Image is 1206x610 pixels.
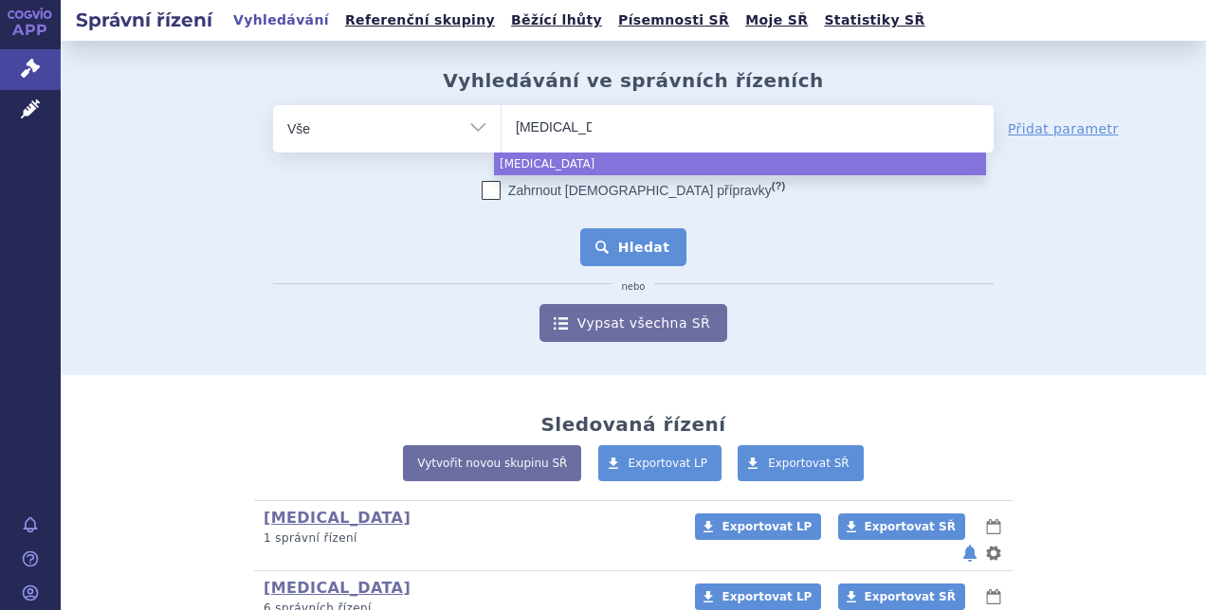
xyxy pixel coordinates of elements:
a: [MEDICAL_DATA] [264,579,411,597]
a: Referenční skupiny [339,8,501,33]
a: Běžící lhůty [505,8,608,33]
a: Písemnosti SŘ [612,8,735,33]
a: Vyhledávání [228,8,335,33]
button: lhůty [984,585,1003,608]
p: 1 správní řízení [264,530,670,547]
label: Zahrnout [DEMOGRAPHIC_DATA] přípravky [482,181,785,200]
h2: Správní řízení [61,7,228,33]
button: lhůty [984,515,1003,538]
abbr: (?) [772,180,785,192]
a: Exportovat SŘ [838,513,965,540]
a: Přidat parametr [1008,119,1119,138]
a: Vytvořit novou skupinu SŘ [403,445,581,481]
span: Exportovat LP [722,520,812,533]
a: Exportovat LP [695,583,821,610]
li: [MEDICAL_DATA] [494,152,986,175]
span: Exportovat SŘ [768,457,850,470]
a: Exportovat LP [598,445,722,481]
span: Exportovat LP [722,590,812,603]
button: nastavení [984,542,1003,565]
a: Exportovat LP [695,513,821,540]
h2: Sledovaná řízení [540,413,725,436]
span: Exportovat SŘ [865,590,956,603]
button: Hledat [580,228,687,266]
a: Exportovat SŘ [738,445,864,481]
a: Moje SŘ [740,8,813,33]
h2: Vyhledávání ve správních řízeních [443,69,824,92]
span: Exportovat SŘ [865,520,956,533]
span: Exportovat LP [629,457,708,470]
a: Vypsat všechna SŘ [539,304,727,342]
a: [MEDICAL_DATA] [264,509,411,527]
button: notifikace [960,542,979,565]
a: Statistiky SŘ [818,8,930,33]
i: nebo [612,281,655,293]
a: Exportovat SŘ [838,583,965,610]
